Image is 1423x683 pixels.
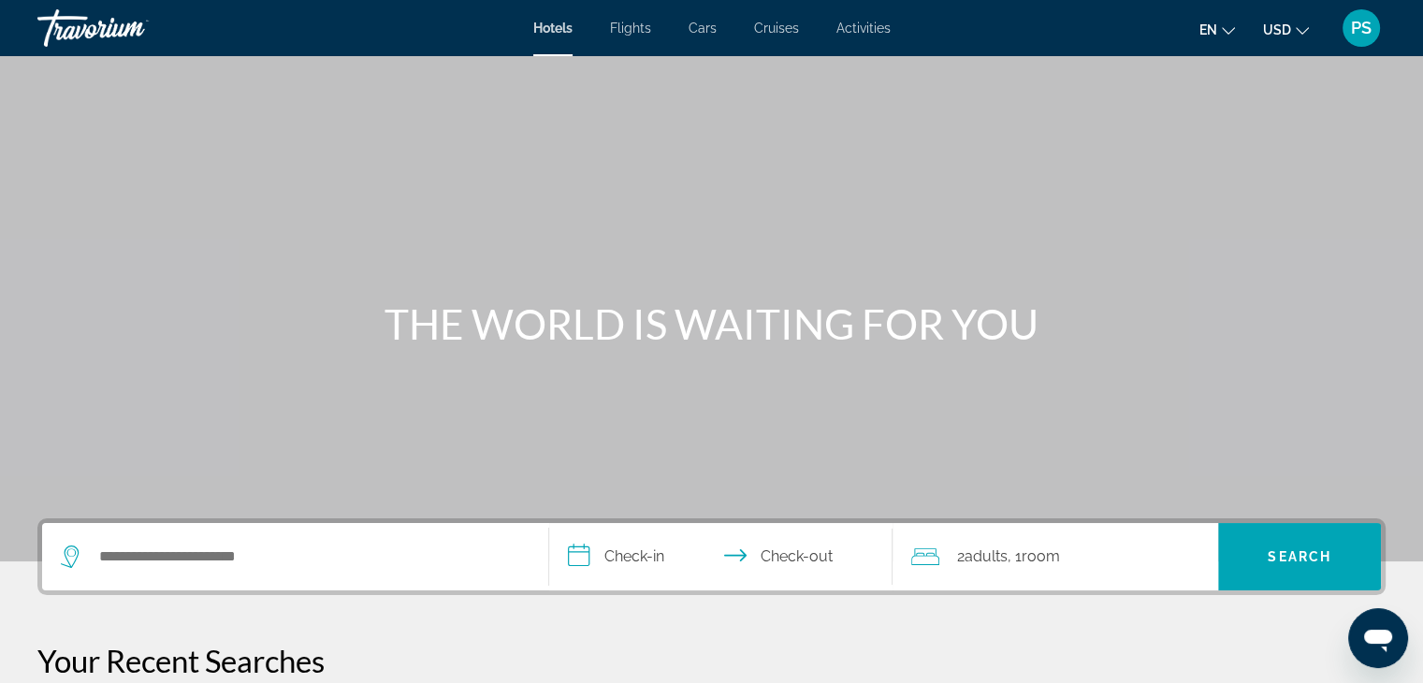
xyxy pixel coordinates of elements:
span: en [1199,22,1217,37]
div: Search widget [42,523,1381,590]
button: Change language [1199,16,1235,43]
button: Select check in and out date [549,523,893,590]
p: Your Recent Searches [37,642,1386,679]
span: Adults [964,547,1007,565]
h1: THE WORLD IS WAITING FOR YOU [361,299,1063,348]
a: Activities [836,21,891,36]
span: Room [1021,547,1059,565]
span: PS [1351,19,1372,37]
span: 2 [956,544,1007,570]
a: Travorium [37,4,225,52]
span: Search [1268,549,1331,564]
span: USD [1263,22,1291,37]
button: User Menu [1337,8,1386,48]
a: Cars [689,21,717,36]
button: Change currency [1263,16,1309,43]
input: Search hotel destination [97,543,520,571]
button: Travelers: 2 adults, 0 children [893,523,1218,590]
a: Cruises [754,21,799,36]
a: Hotels [533,21,573,36]
iframe: Кнопка запуска окна обмена сообщениями [1348,608,1408,668]
button: Search [1218,523,1381,590]
span: , 1 [1007,544,1059,570]
a: Flights [610,21,651,36]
